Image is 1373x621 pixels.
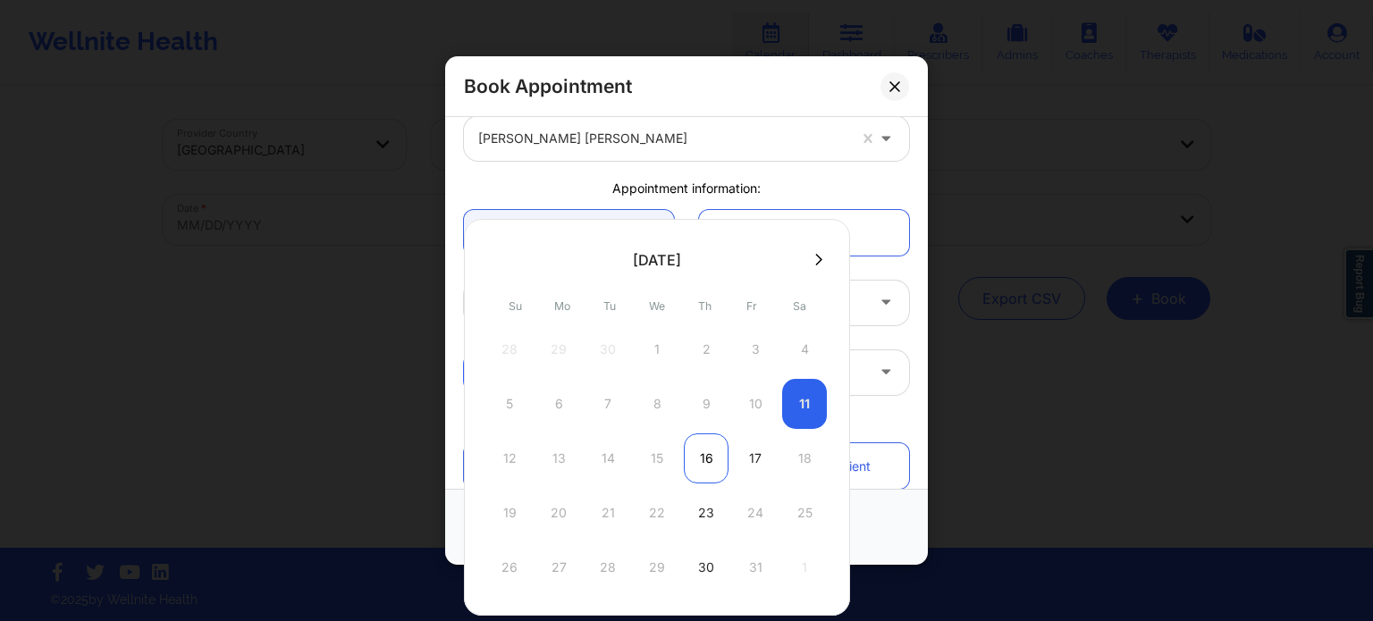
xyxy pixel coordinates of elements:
[464,74,632,98] h2: Book Appointment
[554,299,570,313] abbr: Monday
[684,542,729,592] div: Thu Oct 30 2025
[451,414,922,432] div: Patient information:
[451,180,922,197] div: Appointment information:
[509,299,522,313] abbr: Sunday
[793,299,806,313] abbr: Saturday
[746,299,757,313] abbr: Friday
[633,251,681,269] div: [DATE]
[464,210,674,256] a: Single
[603,299,616,313] abbr: Tuesday
[684,488,729,538] div: Thu Oct 23 2025
[698,299,712,313] abbr: Thursday
[699,210,909,256] a: Recurring
[684,433,729,483] div: Thu Oct 16 2025
[649,299,665,313] abbr: Wednesday
[733,433,778,483] div: Fri Oct 17 2025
